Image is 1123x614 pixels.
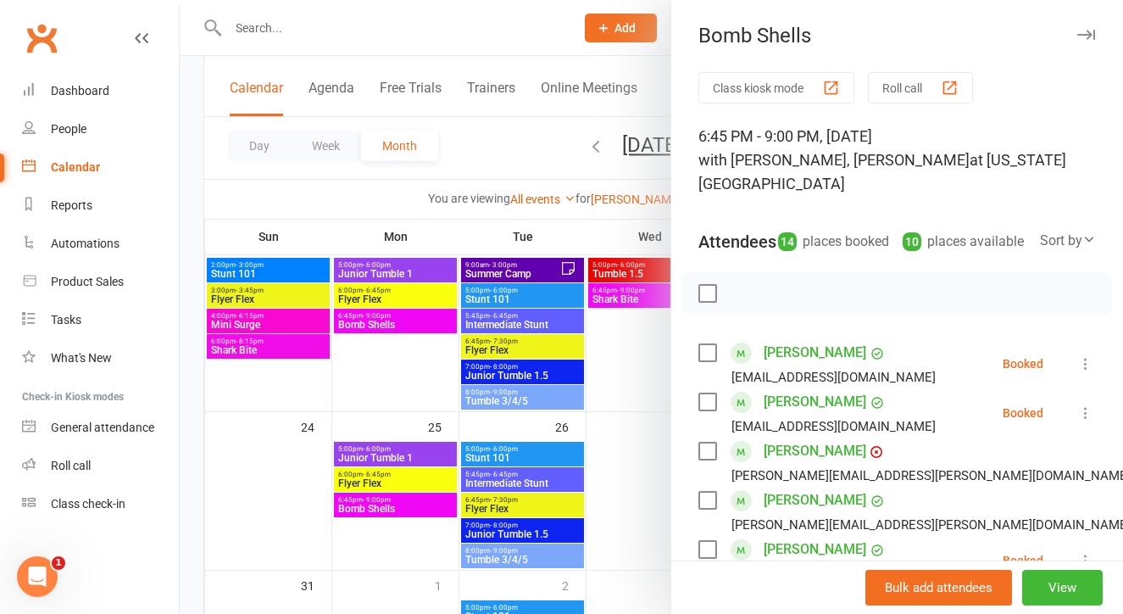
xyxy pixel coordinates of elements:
[51,122,86,136] div: People
[903,230,1024,254] div: places available
[698,125,1096,196] div: 6:45 PM - 9:00 PM, [DATE]
[1003,407,1043,419] div: Booked
[22,148,179,187] a: Calendar
[764,388,866,416] a: [PERSON_NAME]
[22,409,179,447] a: General attendance kiosk mode
[903,232,921,251] div: 10
[764,438,866,465] a: [PERSON_NAME]
[22,225,179,263] a: Automations
[51,421,154,434] div: General attendance
[778,230,889,254] div: places booked
[52,556,65,570] span: 1
[51,313,81,327] div: Tasks
[51,160,100,174] div: Calendar
[778,232,797,251] div: 14
[22,447,179,485] a: Roll call
[51,459,91,472] div: Roll call
[731,366,936,388] div: [EMAIL_ADDRESS][DOMAIN_NAME]
[1022,570,1103,606] button: View
[698,230,776,254] div: Attendees
[671,24,1123,47] div: Bomb Shells
[22,72,179,110] a: Dashboard
[865,570,1012,606] button: Bulk add attendees
[22,263,179,301] a: Product Sales
[20,17,63,59] a: Clubworx
[51,351,112,365] div: What's New
[22,339,179,377] a: What's New
[868,72,973,103] button: Roll call
[1040,230,1096,252] div: Sort by
[51,237,120,250] div: Automations
[731,416,936,438] div: [EMAIL_ADDRESS][DOMAIN_NAME]
[22,485,179,523] a: Class kiosk mode
[22,187,179,225] a: Reports
[22,301,179,339] a: Tasks
[51,497,125,511] div: Class check-in
[698,151,970,169] span: with [PERSON_NAME], [PERSON_NAME]
[698,72,854,103] button: Class kiosk mode
[51,84,109,98] div: Dashboard
[17,556,58,597] iframe: Intercom live chat
[51,198,92,212] div: Reports
[1003,358,1043,370] div: Booked
[764,339,866,366] a: [PERSON_NAME]
[764,536,866,563] a: [PERSON_NAME]
[22,110,179,148] a: People
[51,275,124,288] div: Product Sales
[1003,555,1043,567] div: Booked
[764,487,866,514] a: [PERSON_NAME]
